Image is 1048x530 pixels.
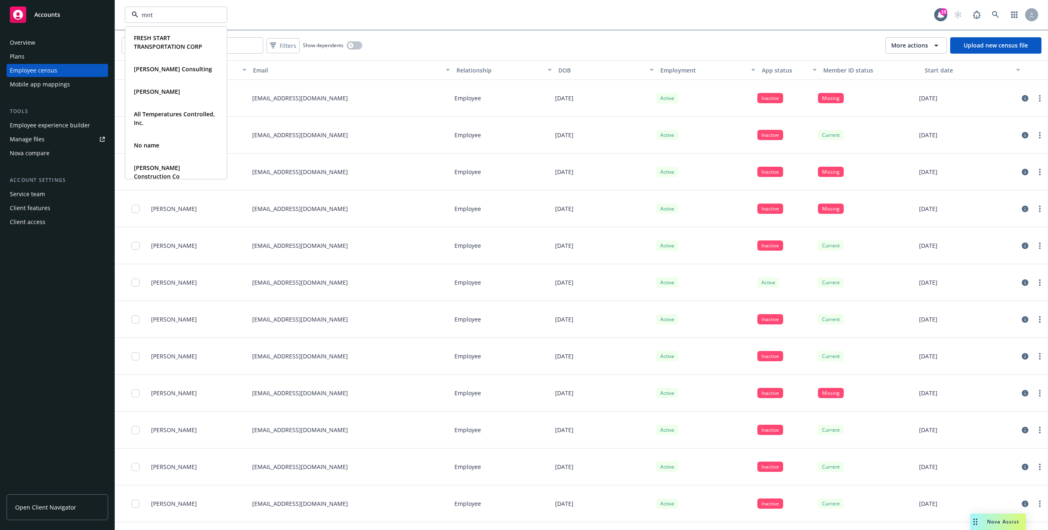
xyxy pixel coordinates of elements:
[555,131,574,139] p: [DATE]
[151,462,197,471] span: [PERSON_NAME]
[267,38,300,53] button: Filters
[818,204,844,214] div: Missing
[151,315,197,324] span: [PERSON_NAME]
[1020,93,1030,103] a: circleInformation
[656,462,678,472] div: Active
[919,499,937,508] p: [DATE]
[818,240,844,251] div: Current
[1035,167,1045,177] a: more
[7,188,108,201] a: Service team
[138,11,210,19] input: Filter by keyword
[7,107,108,116] div: Tools
[252,168,348,176] p: [EMAIL_ADDRESS][DOMAIN_NAME]
[555,204,574,213] p: [DATE]
[10,215,45,229] div: Client access
[759,60,820,80] button: App status
[7,147,108,160] a: Nova compare
[919,278,937,287] p: [DATE]
[757,204,783,214] div: Inactive
[555,168,574,176] p: [DATE]
[253,66,441,75] div: Email
[555,241,574,250] p: [DATE]
[818,314,844,324] div: Current
[919,168,937,176] p: [DATE]
[131,205,140,213] input: Toggle Row Selected
[34,11,60,18] span: Accounts
[656,388,678,398] div: Active
[1035,93,1045,103] a: more
[453,60,555,80] button: Relationship
[7,64,108,77] a: Employee census
[656,351,678,361] div: Active
[131,242,140,250] input: Toggle Row Selected
[252,278,348,287] p: [EMAIL_ADDRESS][DOMAIN_NAME]
[280,41,296,50] span: Filters
[558,66,645,75] div: DOB
[919,131,937,139] p: [DATE]
[969,7,985,23] a: Report a Bug
[131,389,140,397] input: Toggle Row Selected
[454,462,481,471] p: Employee
[818,425,844,435] div: Current
[987,518,1019,525] span: Nova Assist
[919,389,937,397] p: [DATE]
[818,388,844,398] div: Missing
[10,78,70,91] div: Mobile app mappings
[454,278,481,287] p: Employee
[656,167,678,177] div: Active
[131,500,140,508] input: Toggle Row Selected
[1035,278,1045,288] a: more
[151,389,197,397] span: [PERSON_NAME]
[1035,351,1045,361] a: more
[454,131,481,139] p: Employee
[252,241,348,250] p: [EMAIL_ADDRESS][DOMAIN_NAME]
[131,352,140,360] input: Toggle Row Selected
[1020,167,1030,177] a: circleInformation
[919,426,937,434] p: [DATE]
[757,167,783,177] div: Inactive
[919,94,937,102] p: [DATE]
[456,66,543,75] div: Relationship
[1035,204,1045,214] a: more
[15,503,76,512] span: Open Client Navigator
[454,94,481,102] p: Employee
[134,34,202,50] strong: FRESH START TRANSPORTATION CORP
[454,204,481,213] p: Employee
[555,389,574,397] p: [DATE]
[762,66,807,75] div: App status
[252,352,348,360] p: [EMAIL_ADDRESS][DOMAIN_NAME]
[131,315,140,324] input: Toggle Row Selected
[10,36,35,49] div: Overview
[7,78,108,91] a: Mobile app mappings
[919,315,937,324] p: [DATE]
[1020,388,1030,398] a: circleInformation
[151,352,197,360] span: [PERSON_NAME]
[1020,241,1030,251] a: circleInformation
[454,315,481,324] p: Employee
[131,279,140,287] input: Toggle Row Selected
[10,147,50,160] div: Nova compare
[252,131,348,139] p: [EMAIL_ADDRESS][DOMAIN_NAME]
[1020,315,1030,324] a: circleInformation
[7,133,108,146] a: Manage files
[656,498,678,509] div: Active
[1020,351,1030,361] a: circleInformation
[1020,499,1030,509] a: circleInformation
[7,119,108,132] a: Employee experience builder
[7,176,108,184] div: Account settings
[1020,278,1030,288] a: circleInformation
[660,66,747,75] div: Employment
[131,463,140,471] input: Toggle Row Selected
[925,66,1011,75] div: Start date
[134,88,180,95] strong: [PERSON_NAME]
[10,119,90,132] div: Employee experience builder
[1035,241,1045,251] a: more
[252,389,348,397] p: [EMAIL_ADDRESS][DOMAIN_NAME]
[454,352,481,360] p: Employee
[1006,7,1023,23] a: Switch app
[970,514,1026,530] button: Nova Assist
[252,499,348,508] p: [EMAIL_ADDRESS][DOMAIN_NAME]
[818,167,844,177] div: Missing
[820,60,922,80] button: Member ID status
[10,188,45,201] div: Service team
